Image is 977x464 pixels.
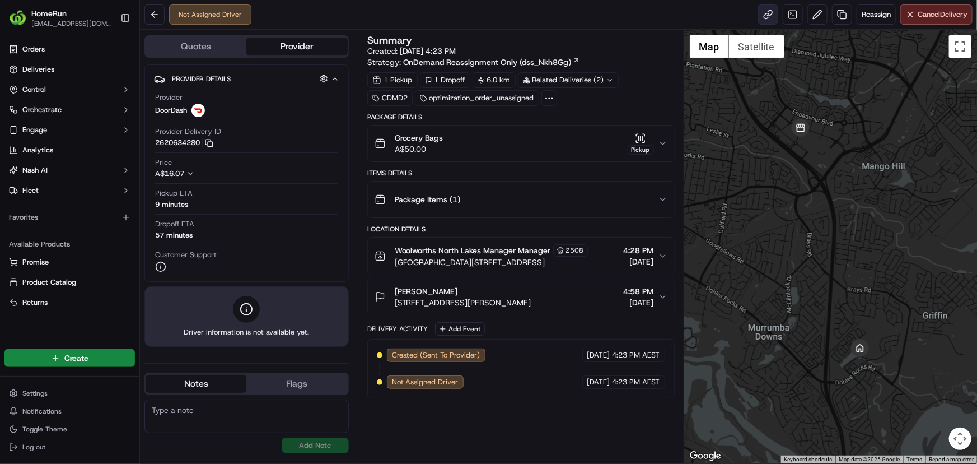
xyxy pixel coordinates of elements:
[4,121,135,139] button: Engage
[4,349,135,367] button: Create
[22,125,47,135] span: Engage
[587,350,610,360] span: [DATE]
[4,81,135,99] button: Control
[246,375,347,393] button: Flags
[155,127,221,137] span: Provider Delivery ID
[687,449,724,463] img: Google
[4,439,135,455] button: Log out
[155,105,187,115] span: DoorDash
[22,298,48,308] span: Returns
[22,145,53,155] span: Analytics
[155,230,193,240] div: 57 minutes
[184,327,309,337] span: Driver information is not available yet.
[22,64,54,75] span: Deliveries
[4,208,135,226] div: Favorites
[191,104,205,117] img: doordash_logo_v2.png
[22,185,39,196] span: Fleet
[31,8,67,19] button: HomeRun
[435,322,485,336] button: Add Event
[839,456,900,462] span: Map data ©2025 Google
[949,428,971,450] button: Map camera controls
[403,57,580,68] a: OnDemand Reassignment Only (dss_Nkh8Gg)
[395,286,458,297] span: [PERSON_NAME]
[368,182,674,217] button: Package Items (1)
[613,350,660,360] span: 4:23 PM AEST
[4,294,135,312] button: Returns
[784,456,832,463] button: Keyboard shortcuts
[4,403,135,419] button: Notifications
[22,257,49,267] span: Promise
[395,143,443,155] span: A$50.00
[31,19,111,28] span: [EMAIL_ADDRESS][DOMAIN_NAME]
[624,245,654,256] span: 4:28 PM
[22,85,46,95] span: Control
[154,69,339,88] button: Provider Details
[4,141,135,159] a: Analytics
[367,225,675,234] div: Location Details
[395,245,551,256] span: Woolworths North Lakes Manager Manager
[367,324,428,333] div: Delivery Activity
[4,101,135,119] button: Orchestrate
[690,35,729,58] button: Show street map
[155,138,213,148] button: 2620634280
[368,126,674,161] button: Grocery BagsA$50.00Pickup
[155,157,172,168] span: Price
[146,38,246,55] button: Quotes
[628,133,654,155] button: Pickup
[395,132,443,143] span: Grocery Bags
[4,273,135,291] button: Product Catalog
[22,44,45,54] span: Orders
[368,279,674,315] button: [PERSON_NAME][STREET_ADDRESS][PERSON_NAME]4:58 PM[DATE]
[395,194,461,205] span: Package Items ( 1 )
[392,377,459,387] span: Not Assigned Driver
[4,4,116,31] button: HomeRunHomeRun[EMAIL_ADDRESS][DOMAIN_NAME]
[22,425,67,434] span: Toggle Theme
[395,257,588,268] span: [GEOGRAPHIC_DATA][STREET_ADDRESS]
[473,72,516,88] div: 6.0 km
[22,277,76,287] span: Product Catalog
[367,169,675,178] div: Items Details
[857,4,896,25] button: Reassign
[587,377,610,387] span: [DATE]
[155,250,217,260] span: Customer Support
[628,145,654,155] div: Pickup
[4,40,135,58] a: Orders
[566,246,584,255] span: 2508
[155,92,183,103] span: Provider
[22,389,48,398] span: Settings
[155,188,193,198] span: Pickup ETA
[367,35,413,45] h3: Summary
[9,277,130,287] a: Product Catalog
[415,90,539,106] div: optimization_order_unassigned
[155,219,194,229] span: Dropoff ETA
[4,386,135,401] button: Settings
[22,105,62,115] span: Orchestrate
[403,57,572,68] span: OnDemand Reassignment Only (dss_Nkh8Gg)
[949,35,971,58] button: Toggle fullscreen view
[624,297,654,308] span: [DATE]
[367,90,413,106] div: CDMD2
[906,456,922,462] a: Terms (opens in new tab)
[4,161,135,179] button: Nash AI
[9,9,27,27] img: HomeRun
[155,199,188,210] div: 9 minutes
[367,113,675,122] div: Package Details
[4,182,135,199] button: Fleet
[4,253,135,271] button: Promise
[4,61,135,78] a: Deliveries
[729,35,784,58] button: Show satellite imagery
[22,443,45,452] span: Log out
[367,45,456,57] span: Created:
[9,298,130,308] a: Returns
[172,75,231,83] span: Provider Details
[862,10,891,20] span: Reassign
[155,169,254,179] button: A$16.07
[367,57,580,68] div: Strategy:
[22,165,48,175] span: Nash AI
[4,421,135,437] button: Toggle Theme
[4,235,135,253] div: Available Products
[624,286,654,297] span: 4:58 PM
[146,375,246,393] button: Notes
